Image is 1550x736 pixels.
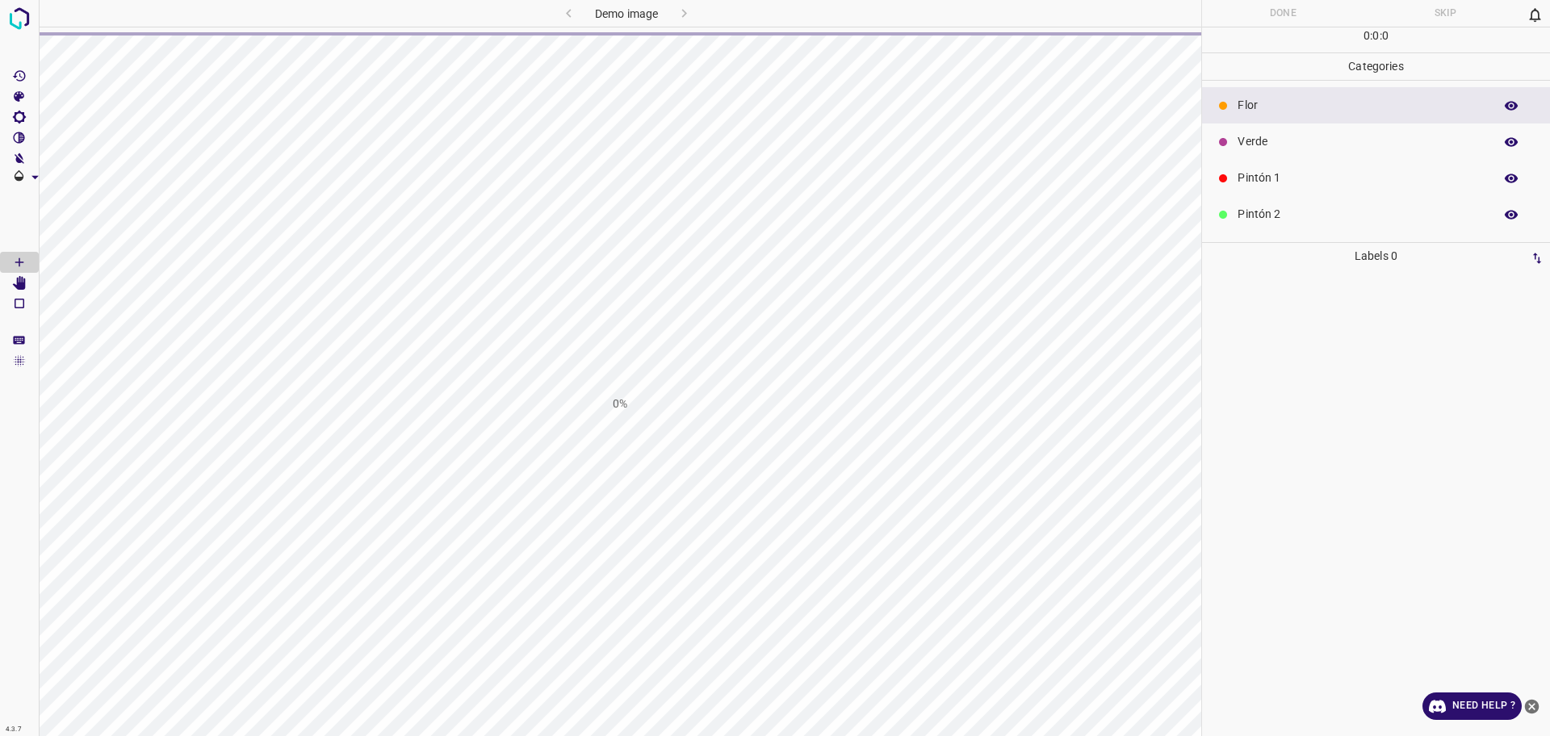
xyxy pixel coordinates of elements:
h6: Demo image [595,4,658,27]
p: Categories [1202,53,1550,80]
p: 0 [1372,27,1379,44]
div: 4.3.7 [2,723,26,736]
p: Labels 0 [1207,243,1545,270]
div: Pintón 1 [1202,160,1550,196]
p: Flor [1238,97,1485,114]
div: : : [1364,27,1389,52]
p: 0 [1382,27,1389,44]
button: close-help [1522,692,1542,720]
p: Verde [1238,133,1485,150]
p: Pintón 2 [1238,206,1485,223]
div: Flor [1202,87,1550,123]
p: 0 [1364,27,1370,44]
p: Pintón 1 [1238,169,1485,186]
h1: 0% [613,395,627,412]
img: logo [5,4,34,33]
div: Pintón 2 [1202,196,1550,232]
a: Need Help ? [1422,692,1522,720]
div: Verde [1202,123,1550,160]
div: Pintón 3 [1202,232,1550,269]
